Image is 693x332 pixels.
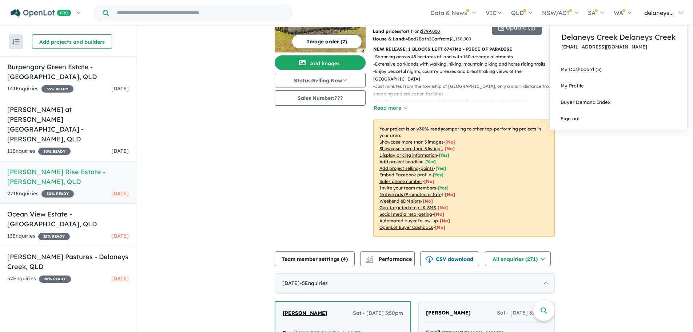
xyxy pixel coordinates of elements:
u: 2 [416,36,419,42]
span: [ No ] [445,146,455,151]
span: [DATE] [111,275,129,282]
p: - Extensive parklands with walking, hiking, mountain biking and horse riding trails [373,60,561,68]
button: Status:Selling Now [275,73,366,87]
span: [ Yes ] [435,165,446,171]
u: Add project headline [379,159,423,164]
b: 30 % ready [419,126,443,132]
u: Social media retargeting [379,211,432,217]
span: [DATE] [111,233,129,239]
span: [DATE] [111,190,129,197]
span: [No] [445,192,455,197]
u: $ 799,000 [421,28,440,34]
span: [No] [434,211,444,217]
u: Geo-targeted email & SMS [379,205,436,210]
u: Weekend eDM slots [379,198,421,204]
u: Embed Facebook profile [379,172,431,177]
div: 271 Enquir ies [7,190,74,198]
u: Sales phone number [379,179,422,184]
a: [EMAIL_ADDRESS][DOMAIN_NAME] [561,44,676,50]
span: [ No ] [445,139,455,145]
div: 141 Enquir ies [7,85,73,93]
b: Land prices [373,28,399,34]
span: [PERSON_NAME] [283,310,327,316]
u: Invite your team members [379,185,436,191]
button: Add projects and builders [32,34,112,49]
p: Bed Bath Car from [373,35,487,43]
button: All enquiries (271) [485,251,551,266]
span: Performance [367,256,412,262]
span: Sat - [DATE] 3:50pm [353,309,403,318]
span: [ Yes ] [425,159,436,164]
p: - Just minutes from the township of [GEOGRAPHIC_DATA], only a short distance from shopping and ed... [373,83,561,98]
u: $ 1,150,000 [449,36,471,42]
span: [No] [438,205,448,210]
button: Update (1) [492,20,542,35]
span: [PERSON_NAME] [426,309,471,316]
span: Sat - [DATE] 3:50pm [497,309,547,317]
span: 30 % READY [38,148,71,155]
button: Add images [275,55,366,70]
p: - Developed around a central, environmentally significant spring-fed lake [373,98,561,105]
a: My Dashboard (5) [550,61,687,78]
p: start from [373,28,487,35]
button: Read more [373,104,407,112]
button: CSV download [420,251,479,266]
a: [PERSON_NAME] [426,309,471,317]
img: Openlot PRO Logo White [11,9,71,18]
div: 13 Enquir ies [7,232,70,241]
span: 25 % READY [38,233,70,240]
p: - Spanning across 48 hectares of land with 160 acreage allotments [373,53,561,60]
u: Showcase more than 3 images [379,139,443,145]
button: Performance [360,251,415,266]
u: 4 [405,36,408,42]
div: 11 Enquir ies [7,147,71,156]
div: [DATE] [275,273,555,294]
span: delaneys... [644,9,674,16]
h5: [PERSON_NAME] Pastures - Delaneys Creek , QLD [7,252,129,272]
span: [DATE] [111,85,129,92]
span: [ Yes ] [438,185,449,191]
a: [PERSON_NAME] [283,309,327,318]
span: [No] [423,198,433,204]
u: Showcase more than 3 listings [379,146,443,151]
u: Add project selling-points [379,165,434,171]
span: [ Yes ] [433,172,443,177]
u: 2 [429,36,431,42]
img: download icon [426,256,433,263]
button: Team member settings (4) [275,251,355,266]
input: Try estate name, suburb, builder or developer [110,5,290,21]
span: - 5 Enquir ies [300,280,328,286]
span: 30 % READY [41,190,74,198]
img: line-chart.svg [366,256,373,260]
a: My Profile [550,78,687,94]
b: House & Land: [373,36,405,42]
span: [ Yes ] [439,152,449,158]
h5: Burpengary Green Estate - [GEOGRAPHIC_DATA] , QLD [7,62,129,82]
div: 52 Enquir ies [7,274,71,283]
span: [DATE] [111,148,129,154]
p: NEW RELEASE: 1 BLOCKS LEFT 6747M2 - PIECE OF PARADISE [373,46,555,53]
u: OpenLot Buyer Cashback [379,224,433,230]
img: sort.svg [12,39,20,44]
span: [ No ] [424,179,434,184]
img: bar-chart.svg [366,258,373,263]
a: Sign out [550,110,687,127]
button: Image order (2) [292,34,362,49]
u: Automated buyer follow-up [379,218,438,223]
u: Display pricing information [379,152,437,158]
a: Buyer Demand Index [550,94,687,110]
p: - Enjoy peaceful nights, country breezes and breathtaking views of the [GEOGRAPHIC_DATA] [373,68,561,83]
button: Sales Number:??? [275,90,366,106]
span: 4 [343,256,346,262]
h5: Ocean View Estate - [GEOGRAPHIC_DATA] , QLD [7,209,129,229]
p: Your project is only comparing to other top-performing projects in your area: - - - - - - - - - -... [373,120,555,237]
span: [No] [435,224,445,230]
span: 20 % READY [39,276,71,283]
a: Delaneys Creek Delaneys Creek [561,32,676,43]
h5: [PERSON_NAME] Rise Estate - [PERSON_NAME] , QLD [7,167,129,187]
span: My Profile [561,83,584,89]
h5: [PERSON_NAME] at [PERSON_NAME][GEOGRAPHIC_DATA] - [PERSON_NAME] , QLD [7,105,129,144]
span: [No] [440,218,450,223]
